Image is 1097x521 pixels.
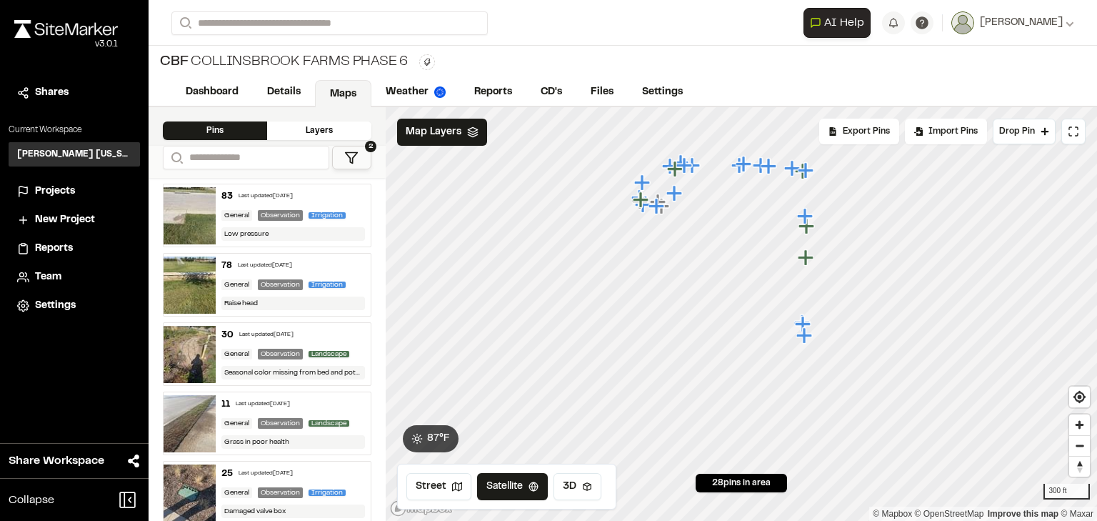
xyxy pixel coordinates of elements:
div: Map marker [798,217,817,236]
div: 78 [221,259,232,272]
a: Map feedback [988,509,1058,519]
div: Last updated [DATE] [236,400,290,409]
div: Map marker [648,197,667,216]
span: Irrigation [309,282,346,288]
div: Map marker [761,157,779,176]
div: Collinsbrook Farms Phase 6 [160,51,408,73]
div: Map marker [673,154,691,172]
button: Search [163,146,189,169]
div: Layers [267,121,371,140]
div: Import Pins into your project [905,119,987,144]
h3: [PERSON_NAME] [US_STATE] [17,148,131,161]
span: Drop Pin [999,125,1035,138]
a: Maxar [1061,509,1093,519]
div: General [221,418,252,429]
div: Observation [258,349,303,359]
span: Collapse [9,492,54,509]
div: Map marker [631,189,650,207]
a: Maps [315,80,371,107]
span: Landscape [309,351,349,357]
canvas: Map [386,107,1097,521]
div: Map marker [753,157,771,175]
div: Map marker [784,159,803,178]
button: Reset bearing to north [1069,456,1090,477]
div: General [221,279,252,290]
a: Details [253,79,315,106]
div: Last updated [DATE] [239,192,293,201]
div: Map marker [736,155,754,174]
div: 11 [221,398,230,411]
a: OpenStreetMap [915,509,984,519]
img: precipai.png [434,86,446,98]
span: Shares [35,85,69,101]
button: Open AI Assistant [803,8,871,38]
a: CD's [526,79,576,106]
img: file [164,257,216,314]
div: Map marker [795,315,813,334]
img: rebrand.png [14,20,118,38]
div: No pins available to export [819,119,899,144]
span: [PERSON_NAME] [980,15,1063,31]
p: Current Workspace [9,124,140,137]
div: Map marker [798,162,816,180]
div: Observation [258,279,303,290]
div: Low pressure [221,227,366,241]
div: Observation [258,418,303,429]
img: file [164,395,216,452]
div: General [221,487,252,498]
span: Reports [35,241,73,257]
button: Find my location [1069,387,1090,407]
a: Mapbox logo [390,500,453,517]
a: Weather [371,79,460,106]
div: Map marker [662,157,681,176]
div: Observation [258,210,303,221]
span: Map Layers [406,124,461,140]
button: Zoom out [1069,435,1090,456]
div: Seasonal color missing from bed and pots. Per on site discussion should be installed soon [221,366,366,379]
button: Search [171,11,197,35]
span: Irrigation [309,212,346,219]
div: Map marker [632,192,651,211]
a: Projects [17,184,131,199]
a: Team [17,269,131,285]
div: Map marker [797,207,816,226]
span: Import Pins [928,125,978,138]
div: Open AI Assistant [803,8,876,38]
div: Last updated [DATE] [238,262,292,270]
div: Map marker [633,191,651,209]
a: Settings [628,79,697,106]
div: Damaged valve box [221,505,366,518]
a: Dashboard [171,79,253,106]
div: Map marker [796,327,815,345]
a: Settings [17,298,131,314]
span: Irrigation [309,490,346,496]
button: Satellite [477,473,548,500]
div: Map marker [731,157,750,175]
span: CBF [160,51,188,73]
button: 2 [332,146,371,169]
a: New Project [17,212,131,228]
div: Map marker [666,184,685,203]
div: Map marker [667,160,686,179]
div: Last updated [DATE] [239,331,294,339]
div: Map marker [798,249,816,267]
span: Projects [35,184,75,199]
button: Zoom in [1069,415,1090,435]
div: Pins [163,121,267,140]
button: 3D [553,473,601,500]
div: Oh geez...please don't... [14,38,118,51]
span: 87 ° F [427,431,450,447]
a: Mapbox [873,509,912,519]
a: Reports [17,241,131,257]
a: Reports [460,79,526,106]
div: 300 ft [1043,484,1090,500]
button: Street [406,473,471,500]
div: Grass in poor health [221,435,366,449]
img: file [164,187,216,244]
div: Observation [258,487,303,498]
div: Map marker [676,157,695,175]
button: Drop Pin [993,119,1056,144]
div: Last updated [DATE] [239,470,293,478]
